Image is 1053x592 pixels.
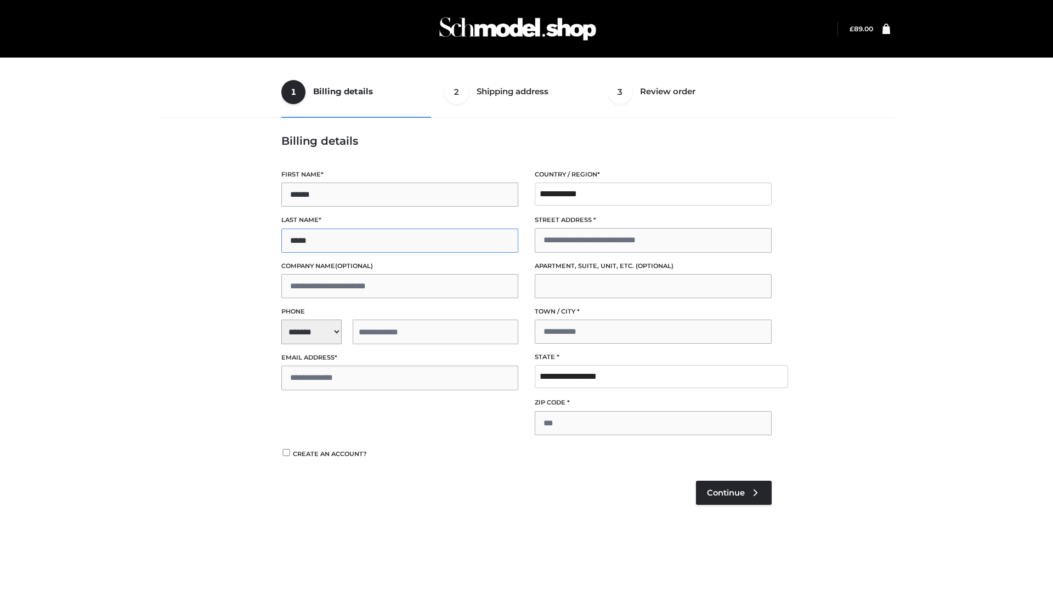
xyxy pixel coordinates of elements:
span: £ [850,25,854,33]
a: Continue [696,481,772,505]
span: (optional) [335,262,373,270]
label: State [535,352,772,362]
label: Email address [281,352,518,363]
bdi: 89.00 [850,25,873,33]
a: £89.00 [850,25,873,33]
span: Continue [707,488,745,498]
input: Create an account? [281,449,291,456]
span: (optional) [636,262,673,270]
h3: Billing details [281,134,772,147]
label: Company name [281,261,518,271]
label: Phone [281,306,518,317]
label: Town / City [535,306,772,317]
label: Country / Region [535,169,772,180]
label: Apartment, suite, unit, etc. [535,261,772,271]
img: Schmodel Admin 964 [435,7,600,50]
label: Last name [281,215,518,225]
label: Street address [535,215,772,225]
span: Create an account? [293,450,367,458]
label: ZIP Code [535,397,772,408]
label: First name [281,169,518,180]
